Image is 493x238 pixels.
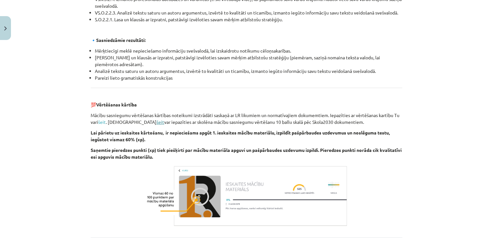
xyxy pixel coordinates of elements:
li: S.O.2.2.1. Lasa un klausās ar izpratni, patstāvīgi izvēloties savam mērķim atbilstošu stratēģiju. [95,16,402,23]
b: Lai pārietu uz ieskaites kārtošanu, ir nepieciešams apgūt 1. ieskaites mācību materiālu, izpildīt... [91,130,390,142]
a: šeit [98,119,106,125]
li: [PERSON_NAME] un klausās ar izpratni, patstāvīgi izvēloties savam mērķim atbilstošu stratēģiju (p... [95,54,402,68]
li: Analizē tekstu saturu un autoru argumentus, izvērtē to kvalitāti un ticamību, izmanto iegūto info... [95,68,402,74]
b: Vērtēšanas kārtība [96,102,137,107]
li: Mērķtiecīgi meklē nepieciešamo informāciju svešvalodā, lai izskaidrotu notikumu cēloņsakarības. [95,47,402,54]
p: 💯 [91,94,402,108]
strong: Sasniedzāmie rezultāti: [96,37,146,43]
img: icon-close-lesson-0947bae3869378f0d4975bcd49f059093ad1ed9edebbc8119c70593378902aed.svg [4,26,7,31]
li: VS.O.2.2.3. Analizē tekstu saturu un autoru argumentus, izvērtē to kvalitāti un ticamību, izmanto... [95,9,402,16]
b: Saņemtie pieredzes punkti (xp) tiek piešķirti par mācību materiāla apguvi un pašpārbaudes uzdevum... [91,147,402,160]
li: Pareizi lieto gramatiskās konstrukcijas [95,74,402,81]
a: šeit [156,119,164,125]
p: 🔹 [91,37,402,44]
p: Mācību sasniegumu vērtēšanas kārtības noteikumi izstrādāti saskaņā ar LR likumiem un normatīvajie... [91,112,402,125]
